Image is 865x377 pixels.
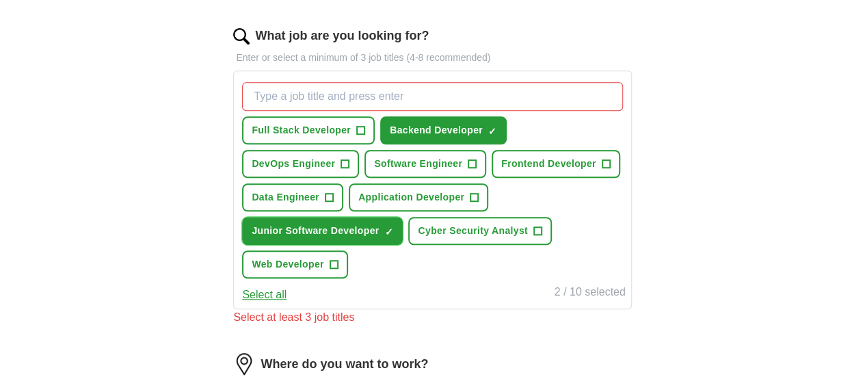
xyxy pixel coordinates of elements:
[374,157,462,171] span: Software Engineer
[349,183,488,211] button: Application Developer
[233,353,255,375] img: location.png
[358,190,464,205] span: Application Developer
[261,355,428,374] label: Where do you want to work?
[390,123,483,138] span: Backend Developer
[233,28,250,44] img: search.png
[252,224,379,238] span: Junior Software Developer
[242,287,287,303] button: Select all
[555,284,626,303] div: 2 / 10 selected
[242,116,375,144] button: Full Stack Developer
[233,309,631,326] div: Select at least 3 job titles
[242,250,347,278] button: Web Developer
[242,217,403,245] button: Junior Software Developer✓
[252,157,335,171] span: DevOps Engineer
[242,150,359,178] button: DevOps Engineer
[252,257,323,272] span: Web Developer
[492,150,620,178] button: Frontend Developer
[418,224,527,238] span: Cyber Security Analyst
[242,183,343,211] button: Data Engineer
[364,150,486,178] button: Software Engineer
[252,190,319,205] span: Data Engineer
[384,226,392,237] span: ✓
[380,116,507,144] button: Backend Developer✓
[255,27,429,45] label: What job are you looking for?
[501,157,596,171] span: Frontend Developer
[488,126,496,137] span: ✓
[233,51,631,65] p: Enter or select a minimum of 3 job titles (4-8 recommended)
[252,123,351,138] span: Full Stack Developer
[242,82,622,111] input: Type a job title and press enter
[408,217,551,245] button: Cyber Security Analyst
